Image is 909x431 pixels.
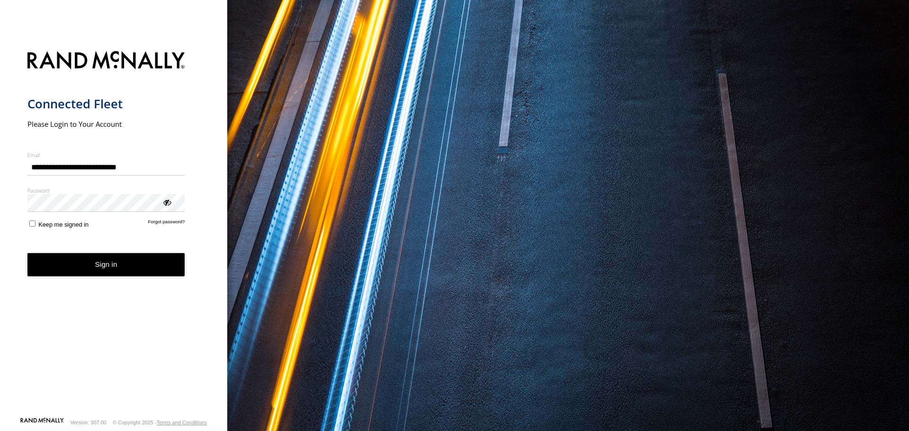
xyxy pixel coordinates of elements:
span: Keep me signed in [38,221,89,228]
input: Keep me signed in [29,220,36,227]
a: Forgot password? [148,219,185,228]
div: ViewPassword [162,197,171,207]
a: Terms and Conditions [157,420,207,425]
h1: Connected Fleet [27,96,185,112]
button: Sign in [27,253,185,276]
label: Email [27,151,185,158]
form: main [27,45,200,417]
div: Version: 307.00 [71,420,107,425]
div: © Copyright 2025 - [113,420,207,425]
h2: Please Login to Your Account [27,119,185,129]
img: Rand McNally [27,49,185,73]
a: Visit our Website [20,418,64,427]
label: Password [27,187,185,194]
